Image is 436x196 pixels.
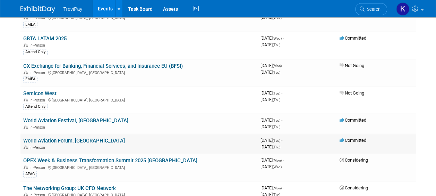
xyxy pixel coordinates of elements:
[283,157,284,163] span: -
[260,164,282,169] span: [DATE]
[23,97,255,103] div: [GEOGRAPHIC_DATA], [GEOGRAPHIC_DATA]
[23,185,116,191] a: The Networking Group: UK CFO Network
[273,125,280,129] span: (Thu)
[283,35,284,41] span: -
[29,98,47,103] span: In-Person
[283,185,284,190] span: -
[24,98,28,101] img: In-Person Event
[23,171,37,177] div: APAC
[260,144,280,149] span: [DATE]
[260,97,280,102] span: [DATE]
[260,124,280,129] span: [DATE]
[23,90,57,97] a: Semicon West
[29,145,47,150] span: In-Person
[29,125,47,130] span: In-Person
[273,43,280,47] span: (Thu)
[273,119,280,122] span: (Tue)
[24,193,28,196] img: In-Person Event
[340,117,366,123] span: Committed
[23,104,48,110] div: Attend Only
[23,63,183,69] a: CX Exchange for Banking, Financial Services, and Insurance EU (BFSI)
[24,145,28,149] img: In-Person Event
[260,185,284,190] span: [DATE]
[63,6,83,12] span: TreviPay
[355,3,387,15] a: Search
[29,71,47,75] span: In-Person
[273,139,280,142] span: (Tue)
[340,157,368,163] span: Considering
[24,71,28,74] img: In-Person Event
[273,165,282,169] span: (Wed)
[281,138,282,143] span: -
[273,145,280,149] span: (Thu)
[260,35,284,41] span: [DATE]
[23,164,255,170] div: [GEOGRAPHIC_DATA], [GEOGRAPHIC_DATA]
[281,117,282,123] span: -
[273,91,280,95] span: (Tue)
[23,22,37,28] div: EMEA
[24,43,28,47] img: In-Person Event
[365,7,381,12] span: Search
[340,90,364,96] span: Not Going
[273,36,282,40] span: (Wed)
[24,165,28,169] img: In-Person Event
[396,2,409,16] img: Kora Licht
[260,138,282,143] span: [DATE]
[281,90,282,96] span: -
[273,158,282,162] span: (Mon)
[340,63,364,68] span: Not Going
[283,63,284,68] span: -
[260,117,282,123] span: [DATE]
[20,6,55,13] img: ExhibitDay
[23,157,197,164] a: OPEX Week & Business Transformation Summit 2025 [GEOGRAPHIC_DATA]
[273,186,282,190] span: (Mon)
[273,64,282,68] span: (Mon)
[23,70,255,75] div: [GEOGRAPHIC_DATA], [GEOGRAPHIC_DATA]
[340,185,368,190] span: Considering
[260,42,280,47] span: [DATE]
[29,43,47,48] span: In-Person
[340,35,366,41] span: Committed
[23,117,128,124] a: World Aviation Festival, [GEOGRAPHIC_DATA]
[273,71,280,74] span: (Tue)
[23,49,48,55] div: Attend Only
[29,165,47,170] span: In-Person
[340,138,366,143] span: Committed
[260,157,284,163] span: [DATE]
[23,76,37,82] div: EMEA
[260,90,282,96] span: [DATE]
[260,70,280,75] span: [DATE]
[260,63,284,68] span: [DATE]
[29,16,47,20] span: In-Person
[23,35,67,42] a: GBTA LATAM 2025
[23,138,125,144] a: World Aviation Forum, [GEOGRAPHIC_DATA]
[273,98,280,102] span: (Thu)
[24,125,28,129] img: In-Person Event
